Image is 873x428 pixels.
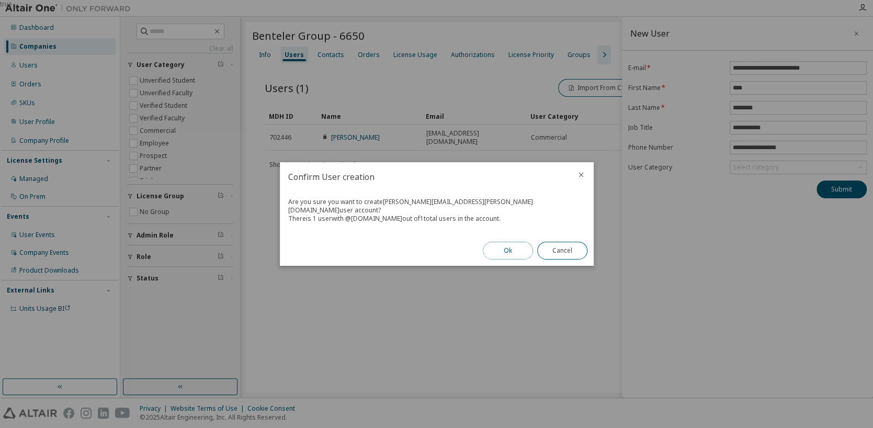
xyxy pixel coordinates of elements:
button: Ok [483,242,533,260]
button: close [577,171,585,179]
div: Are you sure you want to create [PERSON_NAME][EMAIL_ADDRESS][PERSON_NAME][DOMAIN_NAME] user account? [288,198,585,215]
h2: Confirm User creation [280,162,569,192]
button: Cancel [537,242,587,260]
div: There is 1 user with @ [DOMAIN_NAME] out of 1 total users in the account. [288,215,585,223]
